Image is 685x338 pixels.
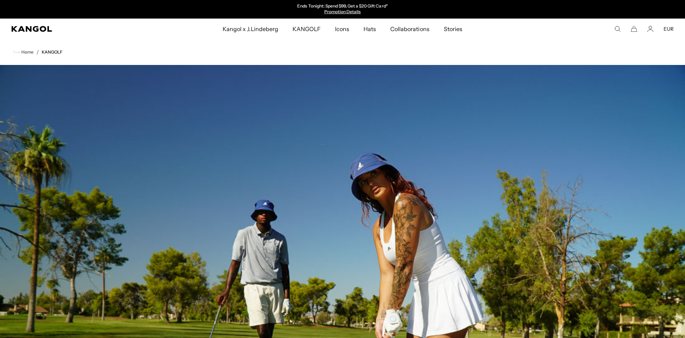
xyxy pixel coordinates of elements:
[14,49,34,55] a: Home
[215,19,285,39] a: Kangol x J.Lindeberg
[390,19,429,39] span: Collaborations
[11,26,147,32] a: Kangol
[437,19,470,39] a: Stories
[631,26,637,32] button: Cart
[383,19,436,39] a: Collaborations
[269,4,416,15] div: Announcement
[269,4,416,15] div: 1 of 2
[614,26,621,32] summary: Search here
[285,19,328,39] a: KANGOLF
[293,19,321,39] span: KANGOLF
[364,19,376,39] span: Hats
[34,48,39,56] li: /
[664,26,674,32] button: EUR
[42,50,62,55] a: KANGOLF
[335,19,349,39] span: Icons
[356,19,383,39] a: Hats
[328,19,356,39] a: Icons
[324,9,361,14] a: Promotion Details
[647,26,654,32] a: Account
[223,19,278,39] span: Kangol x J.Lindeberg
[269,4,416,15] slideshow-component: Announcement bar
[444,19,462,39] span: Stories
[20,50,34,55] span: Home
[297,4,387,9] p: Ends Tonight: Spend $99, Get a $20 Gift Card*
